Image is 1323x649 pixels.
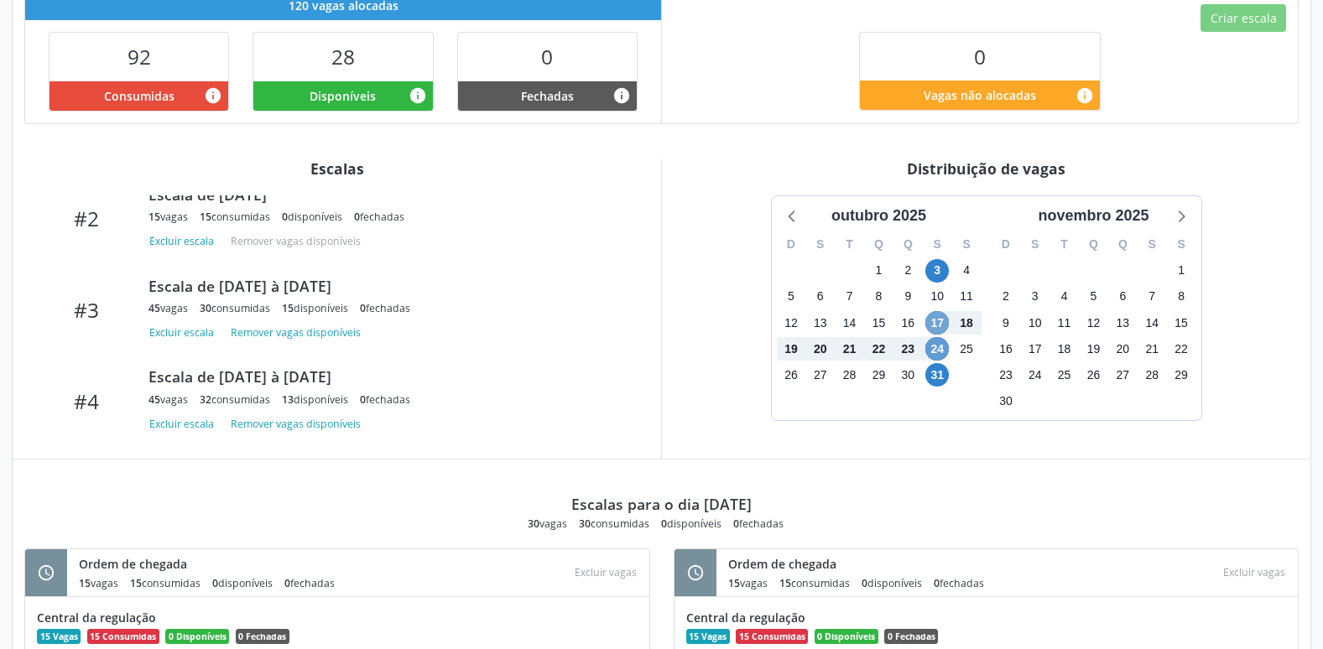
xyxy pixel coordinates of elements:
[815,629,878,644] span: 0 Disponíveis
[360,392,410,407] div: fechadas
[568,561,643,584] div: Escolha as vagas para excluir
[867,363,890,387] span: quarta-feira, 29 de outubro de 2025
[896,363,919,387] span: quinta-feira, 30 de outubro de 2025
[934,576,984,590] div: fechadas
[994,363,1018,387] span: domingo, 23 de novembro de 2025
[728,555,996,573] div: Ordem de chegada
[728,576,740,590] span: 15
[224,413,367,435] button: Remover vagas disponíveis
[128,43,151,70] span: 92
[148,301,188,315] div: vagas
[579,517,649,531] div: consumidas
[1079,231,1108,257] div: Q
[200,210,270,224] div: consumidas
[809,363,832,387] span: segunda-feira, 27 de outubro de 2025
[37,563,55,582] i: schedule
[893,231,923,257] div: Q
[200,392,211,407] span: 32
[310,87,376,105] span: Disponíveis
[212,576,273,590] div: disponíveis
[148,277,627,295] div: Escala de [DATE] à [DATE]
[148,185,627,204] div: Escala de [DATE]
[409,86,427,105] i: Vagas alocadas e sem marcações associadas
[571,495,752,513] div: Escalas para o dia [DATE]
[686,609,1287,626] div: Central da regulação
[994,311,1018,335] span: domingo, 9 de novembro de 2025
[896,259,919,283] span: quinta-feira, 2 de outubro de 2025
[952,231,982,257] div: S
[1216,561,1292,584] div: Escolha as vagas para excluir
[955,337,978,361] span: sábado, 25 de outubro de 2025
[521,87,574,105] span: Fechadas
[148,321,221,344] button: Excluir escala
[282,392,348,407] div: disponíveis
[1111,311,1134,335] span: quinta-feira, 13 de novembro de 2025
[955,285,978,309] span: sábado, 11 de outubro de 2025
[686,629,730,644] span: 15 Vagas
[1024,363,1047,387] span: segunda-feira, 24 de novembro de 2025
[282,301,294,315] span: 15
[955,259,978,283] span: sábado, 4 de outubro de 2025
[779,285,803,309] span: domingo, 5 de outubro de 2025
[354,210,360,224] span: 0
[862,576,922,590] div: disponíveis
[148,210,160,224] span: 15
[925,363,949,387] span: sexta-feira, 31 de outubro de 2025
[282,210,342,224] div: disponíveis
[282,301,348,315] div: disponíveis
[224,321,367,344] button: Remover vagas disponíveis
[661,517,721,531] div: disponíveis
[862,576,867,590] span: 0
[1111,337,1134,361] span: quinta-feira, 20 de novembro de 2025
[838,337,862,361] span: terça-feira, 21 de outubro de 2025
[284,576,335,590] div: fechadas
[612,86,631,105] i: Vagas alocadas e sem marcações associadas que tiveram sua disponibilidade fechada
[1024,311,1047,335] span: segunda-feira, 10 de novembro de 2025
[925,259,949,283] span: sexta-feira, 3 de outubro de 2025
[934,576,940,590] span: 0
[838,285,862,309] span: terça-feira, 7 de outubro de 2025
[1140,337,1164,361] span: sexta-feira, 21 de novembro de 2025
[838,363,862,387] span: terça-feira, 28 de outubro de 2025
[1081,311,1105,335] span: quarta-feira, 12 de novembro de 2025
[130,576,201,590] div: consumidas
[200,392,270,407] div: consumidas
[148,301,160,315] span: 45
[925,337,949,361] span: sexta-feira, 24 de outubro de 2025
[864,231,893,257] div: Q
[360,301,366,315] span: 0
[992,231,1021,257] div: D
[974,43,986,70] span: 0
[1020,231,1050,257] div: S
[867,337,890,361] span: quarta-feira, 22 de outubro de 2025
[148,230,221,252] button: Excluir escala
[282,210,288,224] span: 0
[354,210,404,224] div: fechadas
[528,517,539,531] span: 30
[867,311,890,335] span: quarta-feira, 15 de outubro de 2025
[37,629,81,644] span: 15 Vagas
[779,363,803,387] span: domingo, 26 de outubro de 2025
[1140,285,1164,309] span: sexta-feira, 7 de novembro de 2025
[200,301,211,315] span: 30
[867,259,890,283] span: quarta-feira, 1 de outubro de 2025
[1031,205,1155,227] div: novembro 2025
[838,311,862,335] span: terça-feira, 14 de outubro de 2025
[236,629,289,644] span: 0 Fechadas
[1024,337,1047,361] span: segunda-feira, 17 de novembro de 2025
[1108,231,1138,257] div: Q
[36,206,137,231] div: #2
[79,576,118,590] div: vagas
[733,517,739,531] span: 0
[1140,363,1164,387] span: sexta-feira, 28 de novembro de 2025
[884,629,938,644] span: 0 Fechadas
[835,231,864,257] div: T
[1111,285,1134,309] span: quinta-feira, 6 de novembro de 2025
[528,517,567,531] div: vagas
[1169,259,1193,283] span: sábado, 1 de novembro de 2025
[331,43,355,70] span: 28
[994,390,1018,413] span: domingo, 30 de novembro de 2025
[212,576,218,590] span: 0
[733,517,784,531] div: fechadas
[1053,285,1076,309] span: terça-feira, 4 de novembro de 2025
